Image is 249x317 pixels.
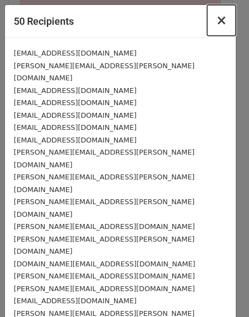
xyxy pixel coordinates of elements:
button: Close [207,5,236,36]
small: [EMAIL_ADDRESS][DOMAIN_NAME] [14,111,137,119]
small: [PERSON_NAME][EMAIL_ADDRESS][PERSON_NAME][DOMAIN_NAME] [14,235,194,256]
small: [PERSON_NAME][EMAIL_ADDRESS][PERSON_NAME][DOMAIN_NAME] [14,173,194,194]
small: [DOMAIN_NAME][EMAIL_ADDRESS][DOMAIN_NAME] [14,260,195,268]
small: [EMAIL_ADDRESS][DOMAIN_NAME] [14,297,137,305]
span: × [216,13,227,28]
small: [PERSON_NAME][EMAIL_ADDRESS][DOMAIN_NAME] [14,222,195,231]
small: [EMAIL_ADDRESS][DOMAIN_NAME] [14,123,137,132]
small: [PERSON_NAME][EMAIL_ADDRESS][PERSON_NAME][DOMAIN_NAME] [14,62,194,83]
small: [EMAIL_ADDRESS][DOMAIN_NAME] [14,86,137,95]
small: [PERSON_NAME][EMAIL_ADDRESS][DOMAIN_NAME] [14,285,195,293]
small: [EMAIL_ADDRESS][DOMAIN_NAME] [14,49,137,57]
small: [PERSON_NAME][EMAIL_ADDRESS][DOMAIN_NAME] [14,272,195,280]
small: [PERSON_NAME][EMAIL_ADDRESS][PERSON_NAME][DOMAIN_NAME] [14,198,194,218]
small: [PERSON_NAME][EMAIL_ADDRESS][PERSON_NAME][DOMAIN_NAME] [14,148,194,169]
iframe: Chat Widget [194,264,249,317]
h5: 50 Recipients [14,14,74,29]
small: [EMAIL_ADDRESS][DOMAIN_NAME] [14,99,137,107]
small: [EMAIL_ADDRESS][DOMAIN_NAME] [14,136,137,144]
